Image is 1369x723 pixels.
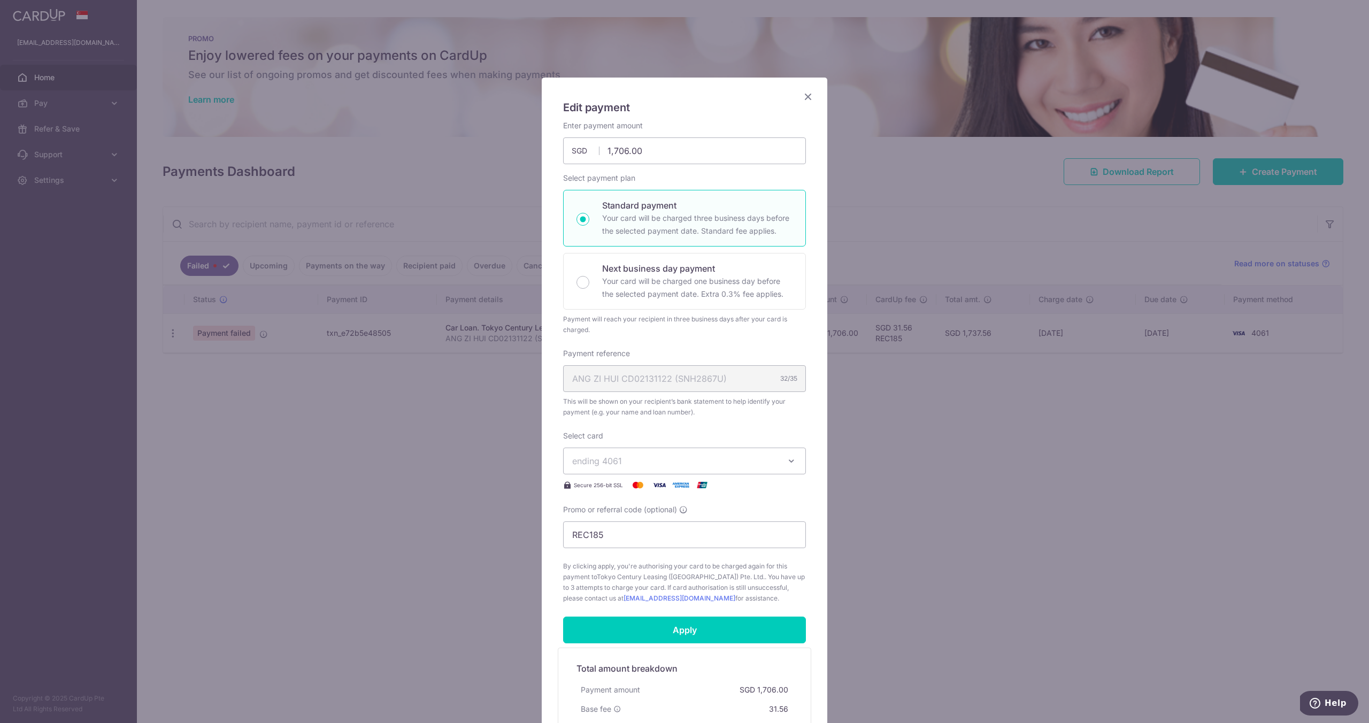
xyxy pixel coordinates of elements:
button: ending 4061 [563,448,806,474]
div: 32/35 [780,373,797,384]
span: This will be shown on your recipient’s bank statement to help identify your payment (e.g. your na... [563,396,806,418]
div: Payment amount [576,680,644,699]
label: Select payment plan [563,173,635,183]
span: Tokyo Century Leasing ([GEOGRAPHIC_DATA]) Pte. Ltd. [597,573,765,581]
input: Apply [563,617,806,643]
span: SGD [572,145,599,156]
img: UnionPay [691,479,713,491]
label: Payment reference [563,348,630,359]
p: Your card will be charged one business day before the selected payment date. Extra 0.3% fee applies. [602,275,793,301]
p: Your card will be charged three business days before the selected payment date. Standard fee appl... [602,212,793,237]
span: Secure 256-bit SSL [574,481,623,489]
input: 0.00 [563,137,806,164]
div: 31.56 [765,699,793,719]
label: Select card [563,430,603,441]
img: American Express [670,479,691,491]
div: Payment will reach your recipient in three business days after your card is charged. [563,314,806,335]
span: Base fee [581,704,611,714]
div: SGD 1,706.00 [735,680,793,699]
a: [EMAIL_ADDRESS][DOMAIN_NAME] [624,594,735,602]
p: Standard payment [602,199,793,212]
img: Mastercard [627,479,649,491]
iframe: Opens a widget where you can find more information [1300,691,1358,718]
span: Promo or referral code (optional) [563,504,677,515]
h5: Edit payment [563,99,806,116]
span: By clicking apply, you're authorising your card to be charged again for this payment to . You hav... [563,561,806,604]
img: Visa [649,479,670,491]
span: ending 4061 [572,456,622,466]
label: Enter payment amount [563,120,643,131]
h5: Total amount breakdown [576,662,793,675]
p: Next business day payment [602,262,793,275]
button: Close [802,90,814,103]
